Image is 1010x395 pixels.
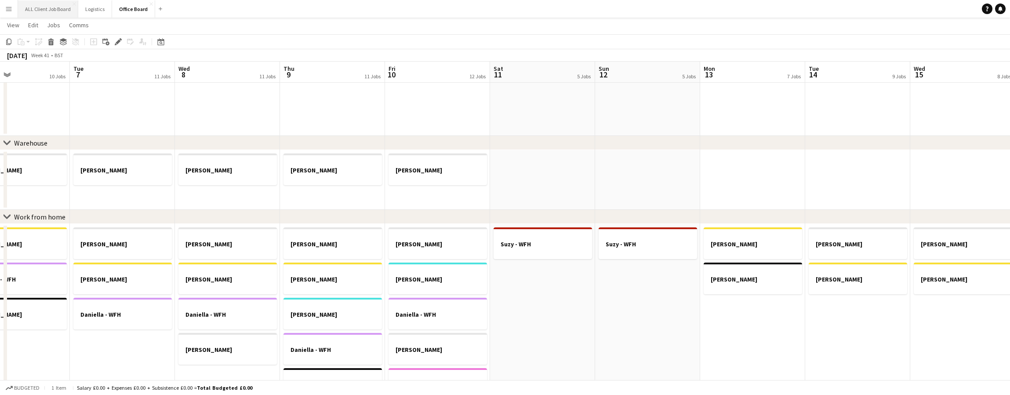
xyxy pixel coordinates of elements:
[704,240,802,248] h3: [PERSON_NAME]
[7,51,27,60] div: [DATE]
[154,73,171,80] div: 11 Jobs
[389,227,487,259] app-job-card: [PERSON_NAME]
[73,275,172,283] h3: [PERSON_NAME]
[283,333,382,365] app-job-card: Daniella - WFH
[178,240,277,248] h3: [PERSON_NAME]
[4,383,41,393] button: Budgeted
[47,21,60,29] span: Jobs
[599,227,697,259] div: Suzy - WFH
[259,73,276,80] div: 11 Jobs
[283,275,382,283] h3: [PERSON_NAME]
[389,154,487,185] app-job-card: [PERSON_NAME]
[282,69,294,80] span: 9
[178,311,277,318] h3: Daniella - WFH
[178,275,277,283] h3: [PERSON_NAME]
[54,52,63,59] div: BST
[283,65,294,73] span: Thu
[14,385,40,391] span: Budgeted
[178,346,277,354] h3: [PERSON_NAME]
[597,69,609,80] span: 12
[65,19,92,31] a: Comms
[389,346,487,354] h3: [PERSON_NAME]
[389,240,487,248] h3: [PERSON_NAME]
[73,166,172,174] h3: [PERSON_NAME]
[809,275,907,283] h3: [PERSON_NAME]
[29,52,51,59] span: Week 41
[197,384,252,391] span: Total Budgeted £0.00
[178,154,277,185] app-job-card: [PERSON_NAME]
[178,333,277,365] app-job-card: [PERSON_NAME]
[704,227,802,259] div: [PERSON_NAME]
[704,65,715,73] span: Mon
[77,384,252,391] div: Salary £0.00 + Expenses £0.00 + Subsistence £0.00 =
[577,73,591,80] div: 5 Jobs
[389,298,487,329] app-job-card: Daniella - WFH
[494,227,592,259] div: Suzy - WFH
[73,240,172,248] h3: [PERSON_NAME]
[809,240,907,248] h3: [PERSON_NAME]
[283,298,382,329] app-job-card: [PERSON_NAME]
[18,0,78,18] button: ALL Client Job Board
[914,65,925,73] span: Wed
[7,21,19,29] span: View
[387,69,396,80] span: 10
[787,73,801,80] div: 7 Jobs
[389,263,487,294] app-job-card: [PERSON_NAME]
[112,0,155,18] button: Office Board
[809,263,907,294] app-job-card: [PERSON_NAME]
[704,275,802,283] h3: [PERSON_NAME]
[78,0,112,18] button: Logistics
[807,69,819,80] span: 14
[73,227,172,259] app-job-card: [PERSON_NAME]
[912,69,925,80] span: 15
[283,263,382,294] app-job-card: [PERSON_NAME]
[283,154,382,185] app-job-card: [PERSON_NAME]
[14,212,65,221] div: Work from home
[73,154,172,185] app-job-card: [PERSON_NAME]
[14,139,47,147] div: Warehouse
[494,240,592,248] h3: Suzy - WFH
[178,298,277,329] app-job-card: Daniella - WFH
[28,21,38,29] span: Edit
[73,298,172,329] app-job-card: Daniella - WFH
[599,65,609,73] span: Sun
[389,275,487,283] h3: [PERSON_NAME]
[178,263,277,294] app-job-card: [PERSON_NAME]
[48,384,69,391] span: 1 item
[72,69,84,80] span: 7
[177,69,190,80] span: 8
[73,263,172,294] app-job-card: [PERSON_NAME]
[4,19,23,31] a: View
[809,65,819,73] span: Tue
[283,346,382,354] h3: Daniella - WFH
[283,311,382,318] h3: [PERSON_NAME]
[704,263,802,294] app-job-card: [PERSON_NAME]
[283,166,382,174] h3: [PERSON_NAME]
[599,240,697,248] h3: Suzy - WFH
[178,227,277,259] app-job-card: [PERSON_NAME]
[494,65,503,73] span: Sat
[283,227,382,259] app-job-card: [PERSON_NAME]
[389,166,487,174] h3: [PERSON_NAME]
[892,73,906,80] div: 9 Jobs
[389,333,487,365] app-job-card: [PERSON_NAME]
[702,69,715,80] span: 13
